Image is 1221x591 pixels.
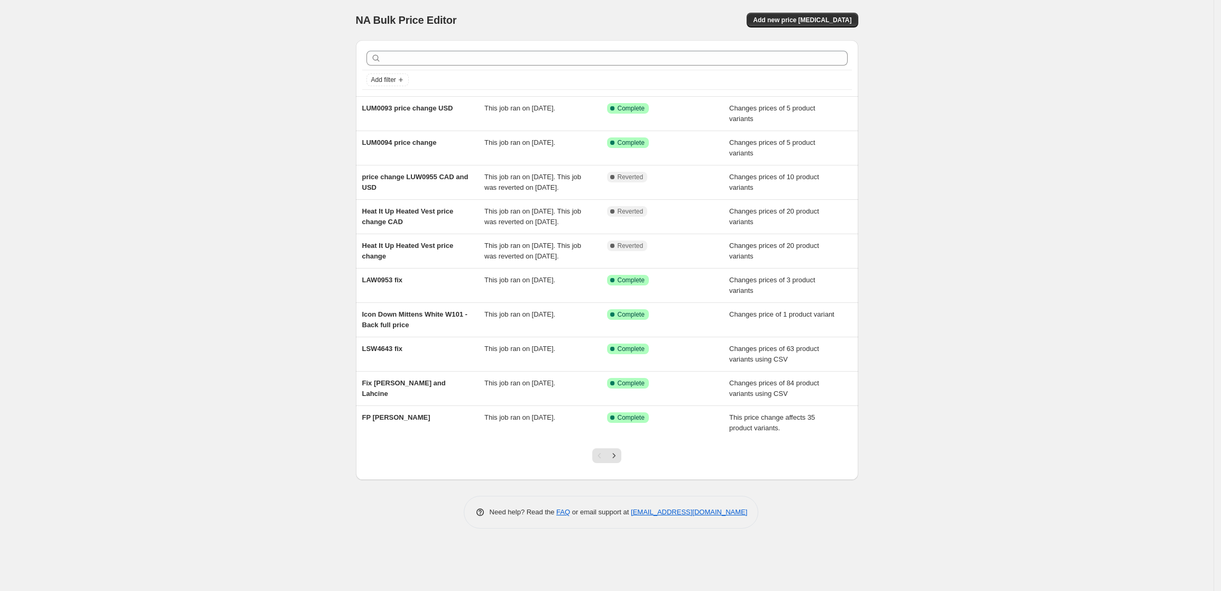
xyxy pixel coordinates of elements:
span: NA Bulk Price Editor [356,14,457,26]
span: Add new price [MEDICAL_DATA] [753,16,851,24]
span: Complete [618,138,645,147]
span: This price change affects 35 product variants. [729,413,815,432]
span: Add filter [371,76,396,84]
span: FP [PERSON_NAME] [362,413,430,421]
span: LAW0953 fix [362,276,403,284]
span: Heat It Up Heated Vest price change [362,242,454,260]
span: Changes price of 1 product variant [729,310,834,318]
span: LUM0094 price change [362,138,437,146]
span: Fix [PERSON_NAME] and Lahcine [362,379,446,398]
span: Complete [618,276,645,284]
span: Icon Down Mittens White W101 - Back full price [362,310,467,329]
span: LUM0093 price change USD [362,104,453,112]
span: Changes prices of 5 product variants [729,104,815,123]
span: This job ran on [DATE]. [484,413,555,421]
span: Changes prices of 20 product variants [729,242,819,260]
span: This job ran on [DATE]. This job was reverted on [DATE]. [484,242,581,260]
span: This job ran on [DATE]. [484,310,555,318]
span: This job ran on [DATE]. [484,138,555,146]
button: Next [607,448,621,463]
span: This job ran on [DATE]. [484,104,555,112]
span: Need help? Read the [490,508,557,516]
nav: Pagination [592,448,621,463]
span: Changes prices of 20 product variants [729,207,819,226]
a: FAQ [556,508,570,516]
span: Reverted [618,173,644,181]
span: This job ran on [DATE]. This job was reverted on [DATE]. [484,207,581,226]
span: This job ran on [DATE]. This job was reverted on [DATE]. [484,173,581,191]
span: price change LUW0955 CAD and USD [362,173,469,191]
button: Add filter [366,73,409,86]
span: Changes prices of 84 product variants using CSV [729,379,819,398]
span: This job ran on [DATE]. [484,276,555,284]
span: Complete [618,413,645,422]
span: Reverted [618,242,644,250]
span: Changes prices of 3 product variants [729,276,815,294]
span: This job ran on [DATE]. [484,379,555,387]
span: Changes prices of 5 product variants [729,138,815,157]
a: [EMAIL_ADDRESS][DOMAIN_NAME] [631,508,747,516]
span: Reverted [618,207,644,216]
span: Changes prices of 63 product variants using CSV [729,345,819,363]
span: Complete [618,345,645,353]
span: Complete [618,379,645,387]
span: This job ran on [DATE]. [484,345,555,353]
span: or email support at [570,508,631,516]
span: Heat It Up Heated Vest price change CAD [362,207,454,226]
span: Changes prices of 10 product variants [729,173,819,191]
span: Complete [618,310,645,319]
span: Complete [618,104,645,113]
button: Add new price [MEDICAL_DATA] [747,13,858,27]
span: LSW4643 fix [362,345,403,353]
